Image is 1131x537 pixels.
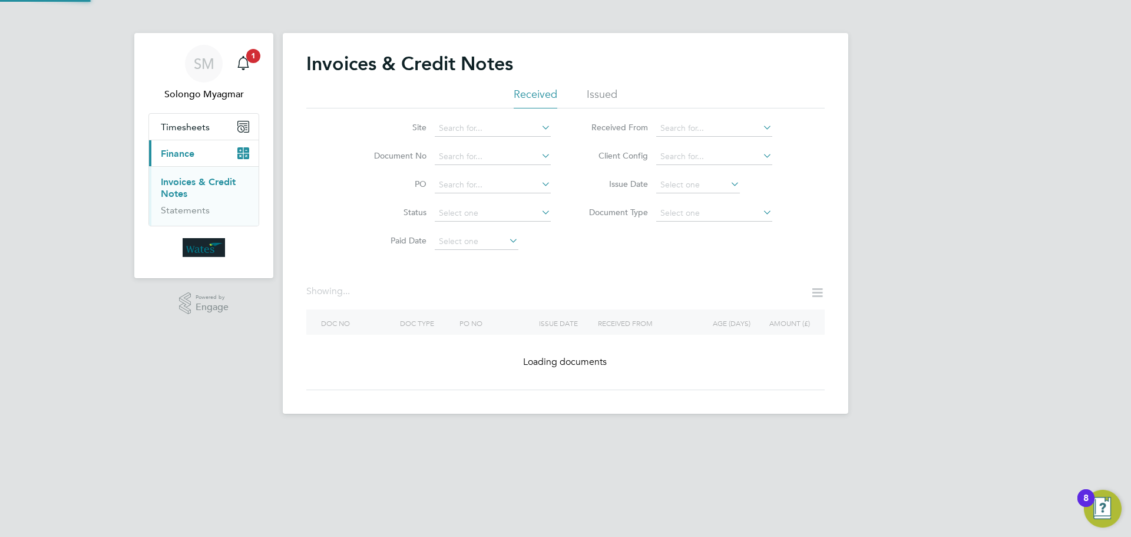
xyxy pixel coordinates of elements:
[656,120,772,137] input: Search for...
[194,56,214,71] span: SM
[359,235,426,246] label: Paid Date
[148,238,259,257] a: Go to home page
[161,121,210,133] span: Timesheets
[359,179,426,189] label: PO
[196,292,229,302] span: Powered by
[656,205,772,222] input: Select one
[1084,490,1122,528] button: Open Resource Center, 8 new notifications
[161,205,210,216] a: Statements
[435,205,551,222] input: Select one
[435,120,551,137] input: Search for...
[587,87,617,108] li: Issued
[306,52,513,75] h2: Invoices & Credit Notes
[149,140,259,166] button: Finance
[580,122,648,133] label: Received From
[343,285,350,297] span: ...
[149,166,259,226] div: Finance
[656,149,772,165] input: Search for...
[435,233,518,250] input: Select one
[148,87,259,101] span: Solongo Myagmar
[656,177,740,193] input: Select one
[359,207,426,218] label: Status
[514,87,557,108] li: Received
[179,292,229,315] a: Powered byEngage
[580,179,648,189] label: Issue Date
[149,114,259,140] button: Timesheets
[306,285,352,298] div: Showing
[246,49,260,63] span: 1
[148,45,259,101] a: SMSolongo Myagmar
[232,45,255,83] a: 1
[435,177,551,193] input: Search for...
[580,150,648,161] label: Client Config
[183,238,225,257] img: wates-logo-retina.png
[359,150,426,161] label: Document No
[1083,498,1089,513] div: 8
[435,149,551,165] input: Search for...
[161,148,194,159] span: Finance
[134,33,273,278] nav: Main navigation
[359,122,426,133] label: Site
[161,176,236,199] a: Invoices & Credit Notes
[196,302,229,312] span: Engage
[580,207,648,218] label: Document Type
